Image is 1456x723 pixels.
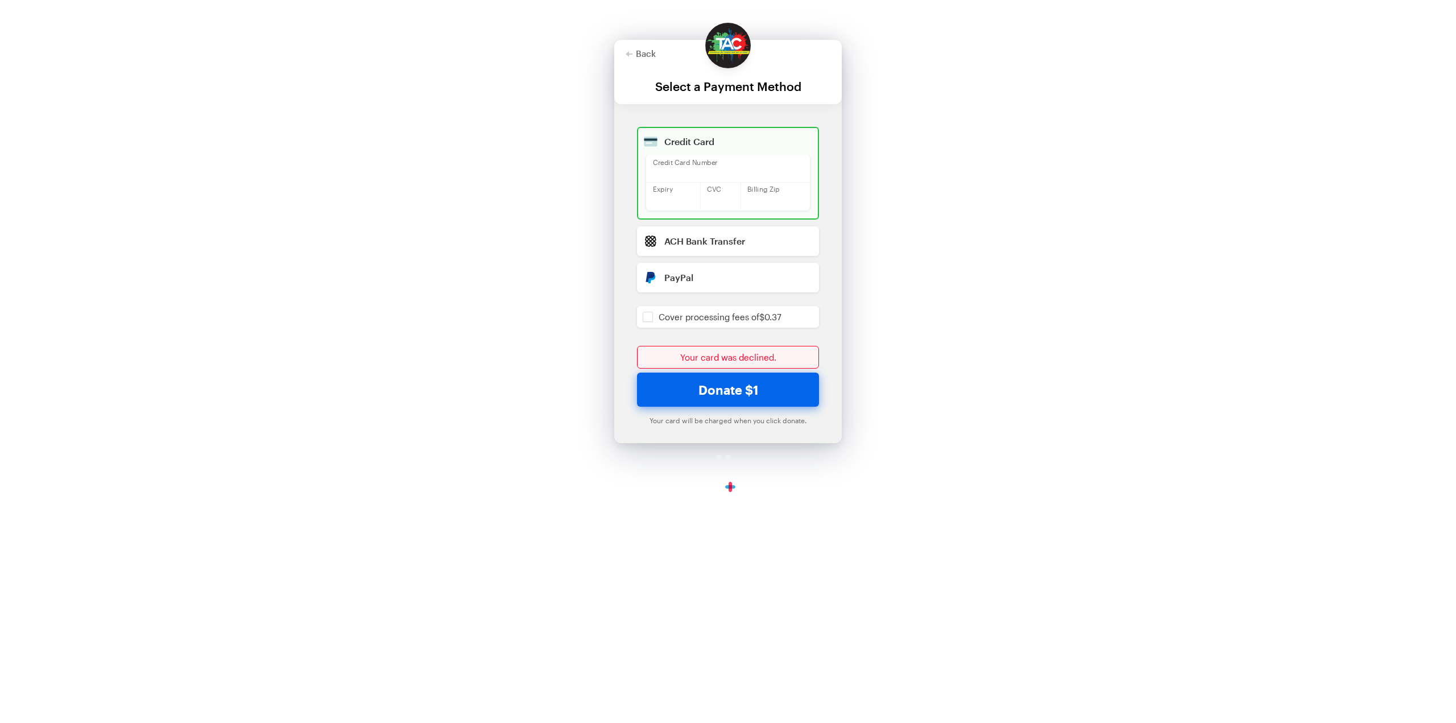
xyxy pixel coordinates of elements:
[707,192,734,206] iframe: Secure CVC input frame
[680,482,777,491] a: Secure DonationsPowered byGiveForms
[653,166,803,179] iframe: Secure card number input frame
[626,80,830,93] div: Select a Payment Method
[747,192,803,206] iframe: Secure postal code input frame
[637,373,819,407] button: Donate $1
[626,49,656,58] button: Back
[637,416,819,425] div: Your card will be charged when you click donate.
[664,137,810,146] div: Credit Card
[653,192,694,206] iframe: Secure expiration date input frame
[637,346,819,369] div: Your card was declined.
